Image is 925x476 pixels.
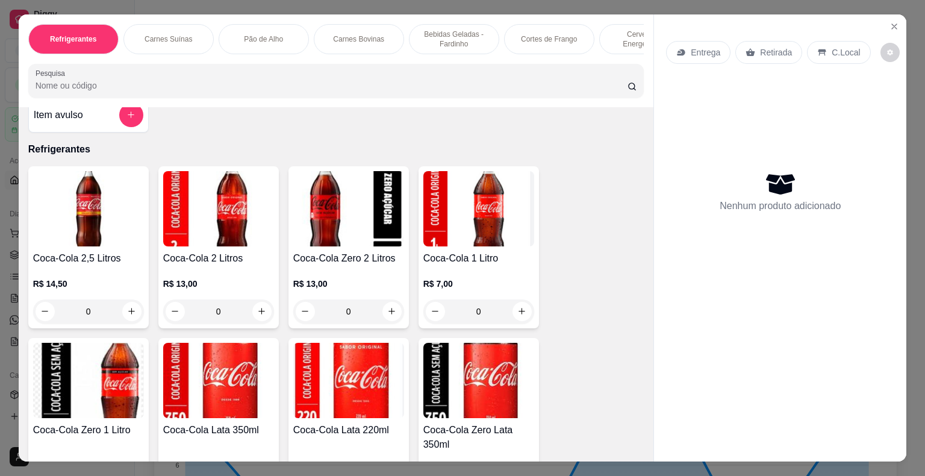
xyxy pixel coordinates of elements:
button: increase-product-quantity [122,302,142,321]
button: decrease-product-quantity [36,302,55,321]
button: decrease-product-quantity [296,302,315,321]
img: product-image [163,343,274,418]
p: Cervejas e Energéticos - Unidade [609,30,679,49]
img: product-image [33,171,144,246]
button: increase-product-quantity [382,302,402,321]
button: increase-product-quantity [252,302,272,321]
button: decrease-product-quantity [166,302,185,321]
p: Refrigerantes [50,34,96,44]
p: Bebidas Geladas - Fardinho [419,30,489,49]
h4: Coca-Cola Zero 1 Litro [33,423,144,437]
h4: Coca-Cola Lata 220ml [293,423,404,437]
img: product-image [33,343,144,418]
p: Entrega [691,46,720,58]
p: R$ 7,00 [423,278,534,290]
p: R$ 14,50 [33,278,144,290]
img: product-image [163,171,274,246]
p: R$ 13,00 [163,278,274,290]
button: add-separate-item [119,103,143,127]
button: Close [885,17,904,36]
img: product-image [293,343,404,418]
p: Retirada [760,46,792,58]
p: Pão de Alho [244,34,283,44]
p: C.Local [832,46,860,58]
label: Pesquisa [36,68,69,78]
p: Carnes Suínas [145,34,192,44]
p: Cortes de Frango [521,34,577,44]
p: Carnes Bovinas [333,34,384,44]
p: Refrigerantes [28,142,644,157]
p: Nenhum produto adicionado [720,199,841,213]
img: product-image [423,343,534,418]
input: Pesquisa [36,80,628,92]
h4: Item avulso [34,108,83,122]
button: decrease-product-quantity [426,302,445,321]
h4: Coca-Cola 2 Litros [163,251,274,266]
h4: Coca-Cola Zero 2 Litros [293,251,404,266]
img: product-image [423,171,534,246]
h4: Coca-Cola Zero Lata 350ml [423,423,534,452]
button: decrease-product-quantity [880,43,900,62]
button: increase-product-quantity [512,302,532,321]
h4: Coca-Cola 2,5 Litros [33,251,144,266]
h4: Coca-Cola 1 Litro [423,251,534,266]
p: R$ 13,00 [293,278,404,290]
h4: Coca-Cola Lata 350ml [163,423,274,437]
img: product-image [293,171,404,246]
